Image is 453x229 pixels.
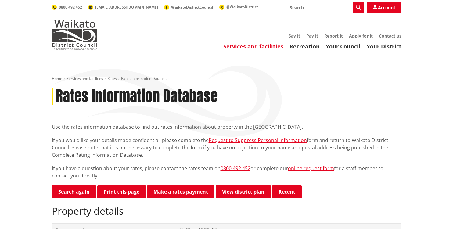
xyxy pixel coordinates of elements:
a: Services and facilities [67,76,103,81]
h2: Property details [52,205,401,217]
button: Recent [272,185,302,198]
span: WaikatoDistrictCouncil [171,5,213,10]
a: @WaikatoDistrict [219,4,258,9]
span: Rates Information Database [121,76,169,81]
a: Say it [289,33,300,39]
img: Waikato District Council - Te Kaunihera aa Takiwaa o Waikato [52,20,98,50]
button: Print this page [97,185,146,198]
a: WaikatoDistrictCouncil [164,5,213,10]
input: Search input [286,2,364,13]
a: 0800 492 452 [52,5,82,10]
a: Rates [107,76,117,81]
a: 0800 492 452 [221,165,250,172]
nav: breadcrumb [52,76,401,81]
a: Apply for it [349,33,373,39]
a: Pay it [306,33,318,39]
a: [EMAIL_ADDRESS][DOMAIN_NAME] [88,5,158,10]
span: [EMAIL_ADDRESS][DOMAIN_NAME] [95,5,158,10]
span: 0800 492 452 [59,5,82,10]
h1: Rates Information Database [56,88,218,105]
a: Services and facilities [223,43,283,50]
a: Your District [367,43,401,50]
a: online request form [288,165,334,172]
p: If you have a question about your rates, please contact the rates team on or complete our for a s... [52,165,401,179]
a: Search again [52,185,96,198]
a: Account [367,2,401,13]
a: Contact us [379,33,401,39]
p: If you would like your details made confidential, please complete the form and return to Waikato ... [52,137,401,159]
p: Use the rates information database to find out rates information about property in the [GEOGRAPHI... [52,123,401,131]
a: Make a rates payment [147,185,214,198]
span: @WaikatoDistrict [226,4,258,9]
a: Recreation [289,43,320,50]
a: Your Council [326,43,361,50]
a: Home [52,76,62,81]
a: Request to Suppress Personal Information [209,137,307,144]
a: Report it [324,33,343,39]
a: View district plan [216,185,271,198]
